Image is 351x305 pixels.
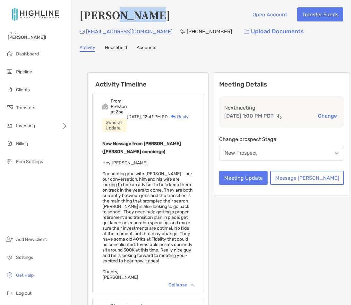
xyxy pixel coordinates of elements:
[102,141,181,154] b: New Message from [PERSON_NAME] ([PERSON_NAME] concierge)
[219,171,268,185] button: Meeting Update
[171,115,176,119] img: Reply icon
[16,255,33,260] span: Settings
[6,271,13,279] img: get-help icon
[224,112,274,120] p: [DATE] 1:00 PM PDT
[270,171,344,185] button: Message [PERSON_NAME]
[16,123,35,128] span: Investing
[168,113,189,120] div: Reply
[16,237,47,242] span: Add New Client
[6,68,13,75] img: pipeline icon
[335,152,338,154] img: Open dropdown arrow
[80,7,170,22] h4: [PERSON_NAME]
[102,119,127,132] div: General Update
[16,141,28,146] span: Billing
[102,160,193,280] span: Hey [PERSON_NAME], Connecting you with [PERSON_NAME] - per our conversation, him and his wife are...
[247,7,292,21] button: Open Account
[80,45,95,52] a: Activity
[80,30,85,34] img: Email Icon
[187,28,232,36] p: [PHONE_NUMBER]
[191,284,193,286] img: Chevron icon
[16,69,32,75] span: Pipeline
[86,28,173,36] p: [EMAIL_ADDRESS][DOMAIN_NAME]
[6,235,13,243] img: add_new_client icon
[6,157,13,165] img: firm-settings icon
[102,103,108,110] img: Event icon
[8,35,68,40] span: [PERSON_NAME]!
[6,86,13,93] img: clients icon
[244,29,249,34] img: button icon
[316,112,339,119] button: Change
[6,121,13,129] img: investing icon
[6,50,13,57] img: dashboard icon
[219,146,344,161] button: New Prospect
[143,114,168,120] span: 12:41 PM PD
[111,98,127,115] div: From Preston at Zoe
[219,80,344,88] p: Meeting Details
[6,253,13,261] img: settings icon
[16,273,34,278] span: Get Help
[137,45,156,52] a: Accounts
[8,3,64,26] img: Zoe Logo
[88,73,208,88] h6: Activity Timeline
[168,282,193,288] div: Collapse
[16,51,39,57] span: Dashboard
[105,45,127,52] a: Household
[297,7,343,21] button: Transfer Funds
[6,289,13,297] img: logout icon
[16,87,30,93] span: Clients
[16,105,35,111] span: Transfers
[16,291,31,296] span: Log out
[180,29,185,34] img: Phone Icon
[225,150,257,156] div: New Prospect
[240,25,308,38] a: Upload Documents
[6,139,13,147] img: billing icon
[224,104,339,112] p: Next meeting
[6,103,13,111] img: transfers icon
[16,159,43,164] span: Firm Settings
[276,113,282,119] img: communication type
[127,114,142,120] span: [DATE],
[219,135,344,143] p: Change prospect Stage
